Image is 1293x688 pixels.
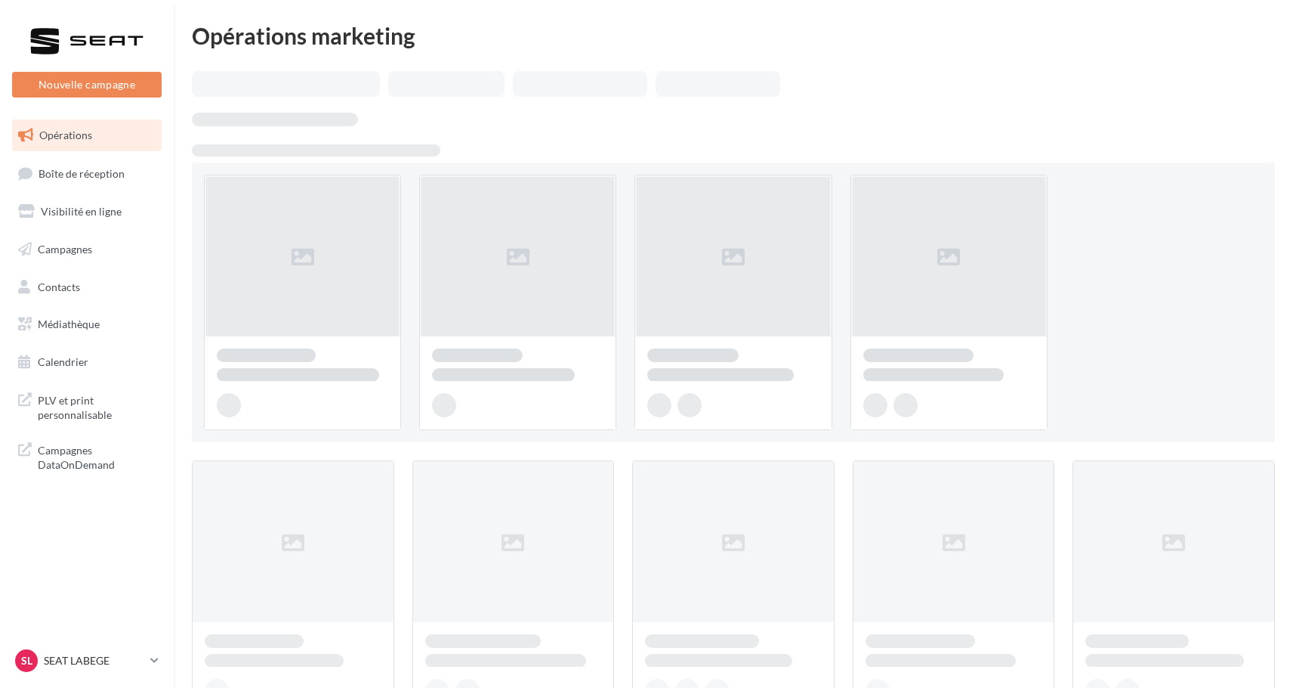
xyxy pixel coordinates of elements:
a: Campagnes DataOnDemand [9,434,165,479]
a: Contacts [9,271,165,303]
p: SEAT LABEGE [44,653,144,668]
span: Campagnes [38,243,92,256]
a: Boîte de réception [9,157,165,190]
span: PLV et print personnalisable [38,390,156,423]
span: Boîte de réception [39,166,125,179]
a: Médiathèque [9,308,165,340]
a: Visibilité en ligne [9,196,165,228]
div: Opérations marketing [192,24,1275,47]
a: PLV et print personnalisable [9,384,165,429]
span: Visibilité en ligne [41,205,122,218]
button: Nouvelle campagne [12,72,162,98]
span: Opérations [39,129,92,141]
a: Calendrier [9,346,165,378]
a: SL SEAT LABEGE [12,646,162,675]
span: SL [21,653,32,668]
span: Médiathèque [38,318,100,330]
a: Opérations [9,119,165,151]
span: Campagnes DataOnDemand [38,440,156,473]
span: Contacts [38,280,80,293]
a: Campagnes [9,234,165,265]
span: Calendrier [38,355,88,368]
